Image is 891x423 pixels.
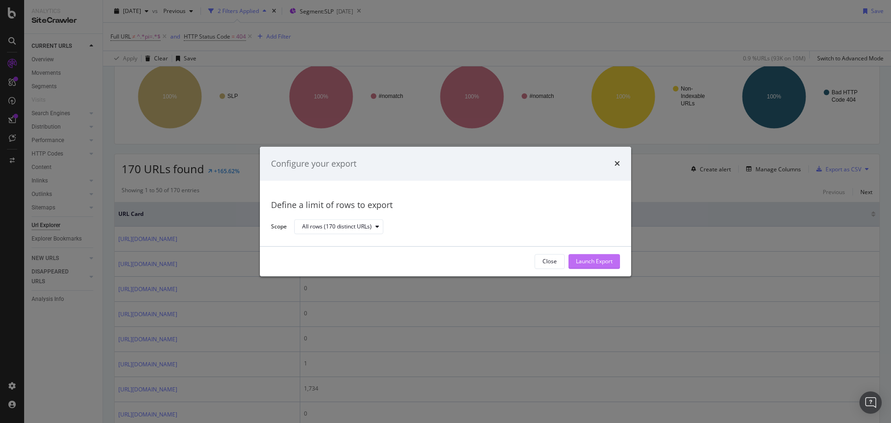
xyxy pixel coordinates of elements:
[576,258,613,266] div: Launch Export
[535,254,565,269] button: Close
[302,224,372,230] div: All rows (170 distinct URLs)
[542,258,557,266] div: Close
[271,222,287,233] label: Scope
[859,391,882,414] div: Open Intercom Messenger
[568,254,620,269] button: Launch Export
[614,158,620,170] div: times
[271,158,356,170] div: Configure your export
[271,200,620,212] div: Define a limit of rows to export
[294,220,383,234] button: All rows (170 distinct URLs)
[260,147,631,276] div: modal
